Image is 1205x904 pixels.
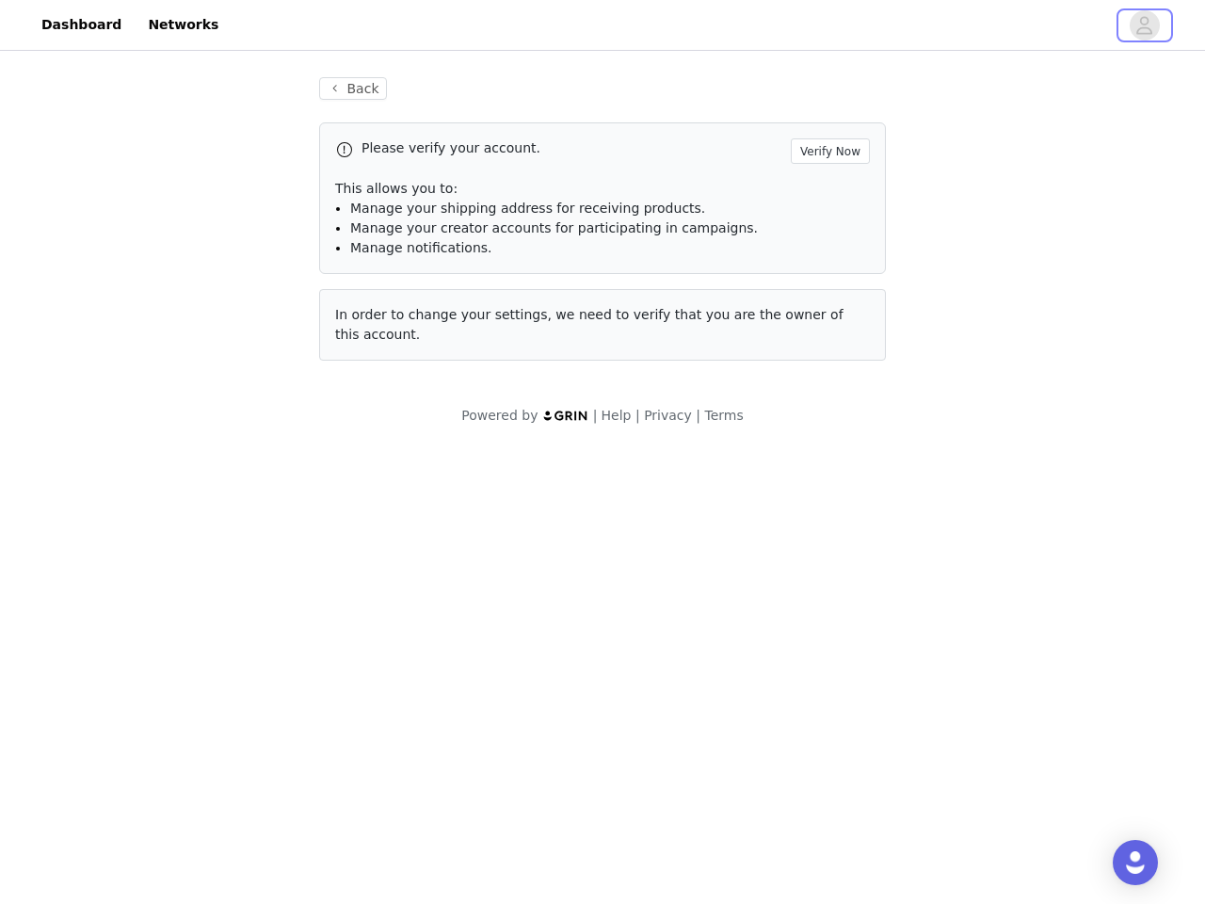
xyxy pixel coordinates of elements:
[30,4,133,46] a: Dashboard
[361,138,783,158] p: Please verify your account.
[542,410,589,422] img: logo
[593,408,598,423] span: |
[602,408,632,423] a: Help
[644,408,692,423] a: Privacy
[635,408,640,423] span: |
[137,4,230,46] a: Networks
[350,201,705,216] span: Manage your shipping address for receiving products.
[461,408,538,423] span: Powered by
[1113,840,1158,885] div: Open Intercom Messenger
[319,77,387,100] button: Back
[1135,10,1153,40] div: avatar
[335,179,870,199] p: This allows you to:
[350,240,492,255] span: Manage notifications.
[791,138,870,164] button: Verify Now
[335,307,843,342] span: In order to change your settings, we need to verify that you are the owner of this account.
[350,220,758,235] span: Manage your creator accounts for participating in campaigns.
[696,408,700,423] span: |
[704,408,743,423] a: Terms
